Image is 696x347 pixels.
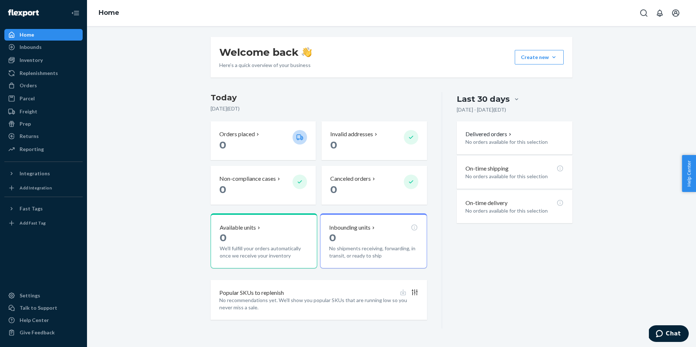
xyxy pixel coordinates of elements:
ol: breadcrumbs [93,3,125,24]
div: Last 30 days [457,93,510,105]
h1: Welcome back [219,46,312,59]
button: Orders placed 0 [211,121,316,160]
a: Reporting [4,143,83,155]
span: 0 [219,139,226,151]
button: Close Navigation [68,6,83,20]
p: On-time shipping [465,164,509,173]
p: On-time delivery [465,199,507,207]
a: Replenishments [4,67,83,79]
div: Orders [20,82,37,89]
a: Settings [4,290,83,301]
p: Here’s a quick overview of your business [219,62,312,69]
span: 0 [330,183,337,196]
a: Prep [4,118,83,130]
a: Parcel [4,93,83,104]
p: No orders available for this selection [465,173,564,180]
p: [DATE] ( EDT ) [211,105,427,112]
button: Talk to Support [4,302,83,314]
div: Add Integration [20,185,52,191]
span: 0 [219,183,226,196]
div: Inbounds [20,43,42,51]
p: No orders available for this selection [465,138,564,146]
iframe: Opens a widget where you can chat to one of our agents [649,325,689,343]
div: Talk to Support [20,304,57,312]
div: Home [20,31,34,38]
div: Freight [20,108,37,115]
a: Add Fast Tag [4,217,83,229]
h3: Today [211,92,427,104]
a: Home [99,9,119,17]
button: Give Feedback [4,327,83,338]
div: Parcel [20,95,35,102]
p: Canceled orders [330,175,371,183]
p: Popular SKUs to replenish [219,289,284,297]
button: Open account menu [668,6,683,20]
p: No orders available for this selection [465,207,564,214]
div: Add Fast Tag [20,220,46,226]
a: Help Center [4,314,83,326]
p: Non-compliance cases [219,175,276,183]
a: Inbounds [4,41,83,53]
p: Inbounding units [329,223,370,232]
a: Add Integration [4,182,83,194]
p: We'll fulfill your orders automatically once we receive your inventory [220,245,308,259]
div: Reporting [20,146,44,153]
p: [DATE] - [DATE] ( EDT ) [457,106,506,113]
div: Inventory [20,57,43,64]
a: Home [4,29,83,41]
a: Returns [4,130,83,142]
button: Invalid addresses 0 [322,121,427,160]
button: Open notifications [652,6,667,20]
a: Inventory [4,54,83,66]
div: Integrations [20,170,50,177]
div: Settings [20,292,40,299]
button: Canceled orders 0 [322,166,427,205]
p: No recommendations yet. We’ll show you popular SKUs that are running low so you never miss a sale. [219,297,418,311]
div: Returns [20,133,39,140]
span: 0 [329,231,336,244]
button: Inbounding units0No shipments receiving, forwarding, in transit, or ready to ship [320,213,427,268]
span: 0 [220,231,227,244]
img: hand-wave emoji [302,47,312,57]
div: Fast Tags [20,205,43,212]
img: Flexport logo [8,9,39,17]
button: Help Center [682,155,696,192]
div: Prep [20,120,31,127]
button: Non-compliance cases 0 [211,166,316,205]
p: No shipments receiving, forwarding, in transit, or ready to ship [329,245,418,259]
span: 0 [330,139,337,151]
button: Delivered orders [465,130,513,138]
button: Available units0We'll fulfill your orders automatically once we receive your inventory [211,213,317,268]
button: Integrations [4,168,83,179]
button: Open Search Box [637,6,651,20]
button: Fast Tags [4,203,83,214]
p: Invalid addresses [330,130,373,138]
div: Help Center [20,317,49,324]
div: Replenishments [20,70,58,77]
button: Create new [515,50,564,64]
div: Give Feedback [20,329,55,336]
p: Orders placed [219,130,255,138]
a: Orders [4,80,83,91]
p: Available units [220,223,256,232]
a: Freight [4,106,83,117]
